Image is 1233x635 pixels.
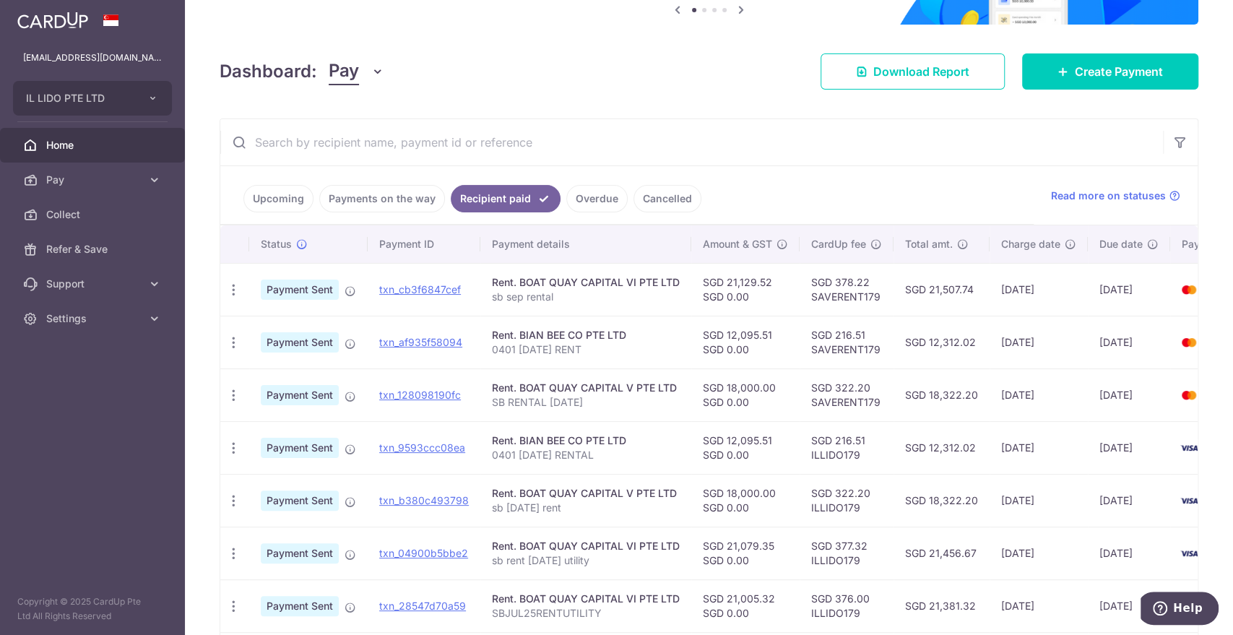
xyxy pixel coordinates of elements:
[1088,527,1170,579] td: [DATE]
[894,368,990,421] td: SGD 18,322.20
[492,275,680,290] div: Rent. BOAT QUAY CAPITAL VI PTE LTD
[990,474,1088,527] td: [DATE]
[691,316,800,368] td: SGD 12,095.51 SGD 0.00
[990,316,1088,368] td: [DATE]
[905,237,953,251] span: Total amt.
[811,237,866,251] span: CardUp fee
[379,547,468,559] a: txn_04900b5bbe2
[46,207,142,222] span: Collect
[480,225,691,263] th: Payment details
[894,316,990,368] td: SGD 12,312.02
[220,119,1163,165] input: Search by recipient name, payment id or reference
[691,527,800,579] td: SGD 21,079.35 SGD 0.00
[691,474,800,527] td: SGD 18,000.00 SGD 0.00
[492,539,680,553] div: Rent. BOAT QUAY CAPITAL VI PTE LTD
[894,421,990,474] td: SGD 12,312.02
[261,491,339,511] span: Payment Sent
[691,368,800,421] td: SGD 18,000.00 SGD 0.00
[1051,189,1166,203] span: Read more on statuses
[261,385,339,405] span: Payment Sent
[1088,421,1170,474] td: [DATE]
[1174,545,1203,562] img: Bank Card
[1174,386,1203,404] img: Bank Card
[566,185,628,212] a: Overdue
[492,395,680,410] p: SB RENTAL [DATE]
[492,342,680,357] p: 0401 [DATE] RENT
[1174,439,1203,457] img: Bank Card
[220,59,317,85] h4: Dashboard:
[1099,237,1143,251] span: Due date
[492,328,680,342] div: Rent. BIAN BEE CO PTE LTD
[46,138,142,152] span: Home
[261,332,339,353] span: Payment Sent
[894,579,990,632] td: SGD 21,381.32
[492,501,680,515] p: sb [DATE] rent
[894,527,990,579] td: SGD 21,456.67
[703,237,772,251] span: Amount & GST
[492,486,680,501] div: Rent. BOAT QUAY CAPITAL V PTE LTD
[990,579,1088,632] td: [DATE]
[800,421,894,474] td: SGD 216.51 ILLIDO179
[1051,189,1180,203] a: Read more on statuses
[1088,368,1170,421] td: [DATE]
[26,91,133,105] span: IL LIDO PTE LTD
[261,438,339,458] span: Payment Sent
[329,58,359,85] span: Pay
[492,606,680,621] p: SBJUL25RENTUTILITY
[492,448,680,462] p: 0401 [DATE] RENTAL
[492,290,680,304] p: sb sep rental
[1088,579,1170,632] td: [DATE]
[633,185,701,212] a: Cancelled
[800,474,894,527] td: SGD 322.20 ILLIDO179
[451,185,561,212] a: Recipient paid
[800,263,894,316] td: SGD 378.22 SAVERENT179
[691,263,800,316] td: SGD 21,129.52 SGD 0.00
[261,596,339,616] span: Payment Sent
[691,579,800,632] td: SGD 21,005.32 SGD 0.00
[1141,592,1219,628] iframe: Opens a widget where you can find more information
[800,527,894,579] td: SGD 377.32 ILLIDO179
[492,553,680,568] p: sb rent [DATE] utility
[1174,492,1203,509] img: Bank Card
[243,185,313,212] a: Upcoming
[800,579,894,632] td: SGD 376.00 ILLIDO179
[1174,334,1203,351] img: Bank Card
[46,277,142,291] span: Support
[46,173,142,187] span: Pay
[17,12,88,29] img: CardUp
[46,311,142,326] span: Settings
[261,237,292,251] span: Status
[492,433,680,448] div: Rent. BIAN BEE CO PTE LTD
[873,63,969,80] span: Download Report
[894,474,990,527] td: SGD 18,322.20
[691,421,800,474] td: SGD 12,095.51 SGD 0.00
[261,280,339,300] span: Payment Sent
[1088,316,1170,368] td: [DATE]
[1088,474,1170,527] td: [DATE]
[379,283,461,295] a: txn_cb3f6847cef
[261,543,339,563] span: Payment Sent
[368,225,480,263] th: Payment ID
[990,421,1088,474] td: [DATE]
[990,527,1088,579] td: [DATE]
[379,441,465,454] a: txn_9593ccc08ea
[1001,237,1060,251] span: Charge date
[800,316,894,368] td: SGD 216.51 SAVERENT179
[329,58,384,85] button: Pay
[379,600,466,612] a: txn_28547d70a59
[13,81,172,116] button: IL LIDO PTE LTD
[1174,281,1203,298] img: Bank Card
[894,263,990,316] td: SGD 21,507.74
[46,242,142,256] span: Refer & Save
[1088,263,1170,316] td: [DATE]
[492,592,680,606] div: Rent. BOAT QUAY CAPITAL VI PTE LTD
[1075,63,1163,80] span: Create Payment
[23,51,162,65] p: [EMAIL_ADDRESS][DOMAIN_NAME]
[800,368,894,421] td: SGD 322.20 SAVERENT179
[492,381,680,395] div: Rent. BOAT QUAY CAPITAL V PTE LTD
[990,368,1088,421] td: [DATE]
[379,336,462,348] a: txn_af935f58094
[379,494,469,506] a: txn_b380c493798
[1022,53,1198,90] a: Create Payment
